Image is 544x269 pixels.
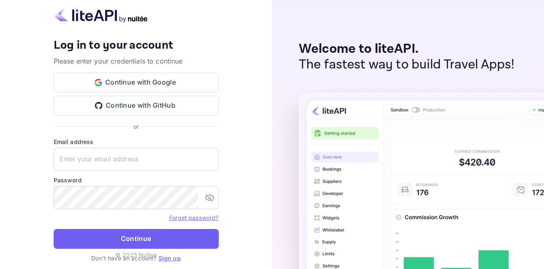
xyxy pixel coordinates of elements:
[54,229,219,249] button: Continue
[54,176,219,184] label: Password
[133,122,139,131] p: or
[115,250,157,259] p: © 2025 Nuitee
[54,56,219,66] p: Please enter your credentials to continue
[169,214,218,221] a: Forget password?
[158,255,181,262] a: Sign up
[54,7,149,23] img: liteapi
[54,148,219,171] input: Enter your email address
[169,213,218,222] a: Forget password?
[299,41,515,57] p: Welcome to liteAPI.
[54,96,219,116] button: Continue with GitHub
[201,189,218,206] button: toggle password visibility
[54,137,219,146] label: Email address
[54,38,219,53] h4: Log in to your account
[54,73,219,92] button: Continue with Google
[299,57,515,73] p: The fastest way to build Travel Apps!
[54,254,219,262] p: Don't have an account?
